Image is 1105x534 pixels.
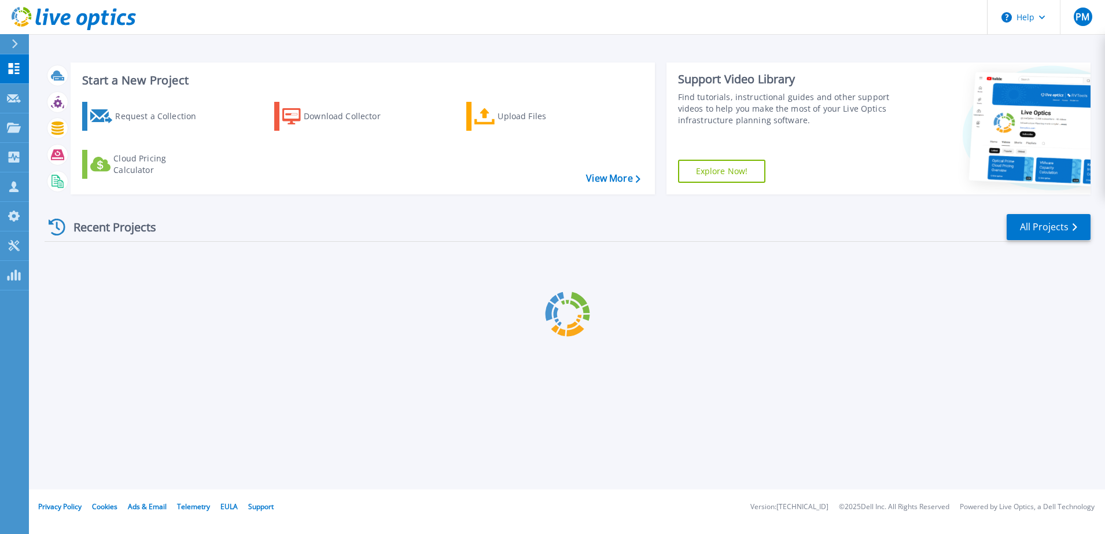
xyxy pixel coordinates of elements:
li: Version: [TECHNICAL_ID] [750,503,828,511]
a: EULA [220,502,238,511]
a: Support [248,502,274,511]
a: Cookies [92,502,117,511]
div: Recent Projects [45,213,172,241]
div: Download Collector [304,105,396,128]
a: Request a Collection [82,102,211,131]
a: All Projects [1007,214,1091,240]
li: Powered by Live Optics, a Dell Technology [960,503,1095,511]
a: Cloud Pricing Calculator [82,150,211,179]
a: View More [586,173,640,184]
div: Find tutorials, instructional guides and other support videos to help you make the most of your L... [678,91,894,126]
div: Request a Collection [115,105,208,128]
a: Upload Files [466,102,595,131]
a: Download Collector [274,102,403,131]
h3: Start a New Project [82,74,640,87]
a: Telemetry [177,502,210,511]
span: PM [1075,12,1089,21]
div: Support Video Library [678,72,894,87]
a: Ads & Email [128,502,167,511]
a: Explore Now! [678,160,766,183]
div: Cloud Pricing Calculator [113,153,206,176]
li: © 2025 Dell Inc. All Rights Reserved [839,503,949,511]
div: Upload Files [498,105,590,128]
a: Privacy Policy [38,502,82,511]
